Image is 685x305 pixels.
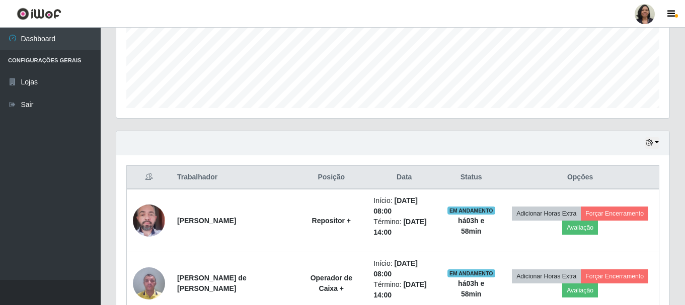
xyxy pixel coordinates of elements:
[312,217,351,225] strong: Repositor +
[501,166,659,189] th: Opções
[311,274,352,292] strong: Operador de Caixa +
[458,279,484,298] strong: há 03 h e 58 min
[373,195,435,217] li: Início:
[133,262,165,304] img: 1734563088725.jpeg
[177,274,247,292] strong: [PERSON_NAME] de [PERSON_NAME]
[512,207,581,221] button: Adicionar Horas Extra
[562,221,598,235] button: Avaliação
[581,207,648,221] button: Forçar Encerramento
[373,217,435,238] li: Término:
[177,217,236,225] strong: [PERSON_NAME]
[373,279,435,300] li: Término:
[373,258,435,279] li: Início:
[447,269,495,277] span: EM ANDAMENTO
[581,269,648,283] button: Forçar Encerramento
[367,166,441,189] th: Data
[512,269,581,283] button: Adicionar Horas Extra
[295,166,367,189] th: Posição
[373,196,418,215] time: [DATE] 08:00
[373,259,418,278] time: [DATE] 08:00
[441,166,501,189] th: Status
[171,166,295,189] th: Trabalhador
[458,217,484,235] strong: há 03 h e 58 min
[562,283,598,297] button: Avaliação
[17,8,61,20] img: CoreUI Logo
[133,199,165,242] img: 1718556919128.jpeg
[447,207,495,215] span: EM ANDAMENTO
